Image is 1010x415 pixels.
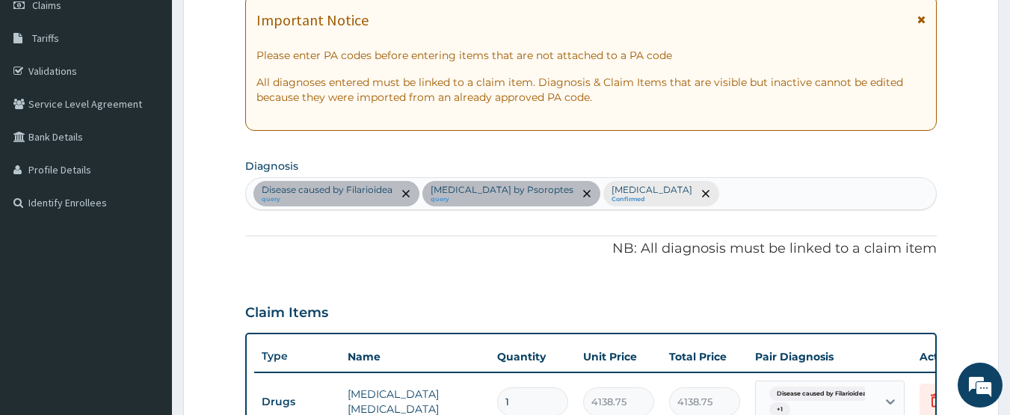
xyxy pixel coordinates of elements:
[78,84,251,103] div: Chat with us now
[245,7,281,43] div: Minimize live chat window
[399,187,413,200] span: remove selection option
[7,265,285,318] textarea: Type your message and hit 'Enter'
[262,196,392,203] small: query
[431,196,573,203] small: query
[245,239,937,259] p: NB: All diagnosis must be linked to a claim item
[699,187,712,200] span: remove selection option
[262,184,392,196] p: Disease caused by Filarioidea
[87,117,206,268] span: We're online!
[612,196,692,203] small: Confirmed
[490,342,576,372] th: Quantity
[254,342,340,370] th: Type
[912,342,987,372] th: Actions
[245,305,328,322] h3: Claim Items
[769,387,874,402] span: Disease caused by Filarioidea
[662,342,748,372] th: Total Price
[245,159,298,173] label: Diagnosis
[28,75,61,112] img: d_794563401_company_1708531726252_794563401
[576,342,662,372] th: Unit Price
[431,184,573,196] p: [MEDICAL_DATA] by Psoroptes
[32,31,59,45] span: Tariffs
[256,48,926,63] p: Please enter PA codes before entering items that are not attached to a PA code
[256,12,369,28] h1: Important Notice
[748,342,912,372] th: Pair Diagnosis
[340,342,490,372] th: Name
[580,187,594,200] span: remove selection option
[612,184,692,196] p: [MEDICAL_DATA]
[256,75,926,105] p: All diagnoses entered must be linked to a claim item. Diagnosis & Claim Items that are visible bu...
